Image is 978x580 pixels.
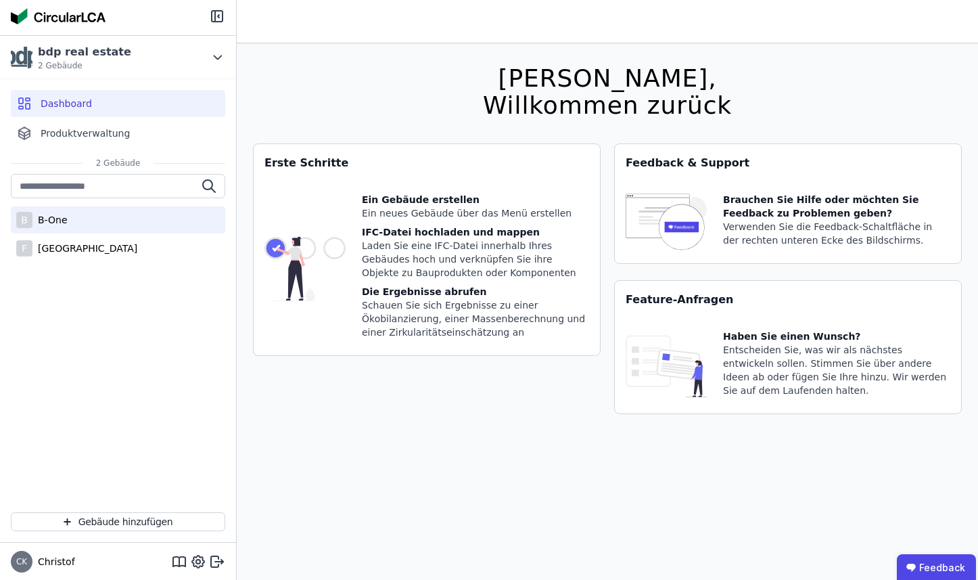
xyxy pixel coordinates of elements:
div: Schauen Sie sich Ergebnisse zu einer Ökobilanzierung, einer Massenberechnung und einer Zirkularit... [362,298,589,339]
span: 2 Gebäude [38,60,131,71]
div: Verwenden Sie die Feedback-Schaltfläche in der rechten unteren Ecke des Bildschirms. [723,220,950,247]
div: Willkommen zurück [483,92,732,119]
img: feedback-icon-HCTs5lye.svg [626,193,707,252]
div: bdp real estate [38,44,131,60]
div: [PERSON_NAME], [483,65,732,92]
div: Ein neues Gebäude über das Menü erstellen [362,206,589,220]
div: Ein Gebäude erstellen [362,193,589,206]
div: B-One [32,213,68,227]
span: Christof [32,555,75,568]
span: CK [16,558,27,566]
span: Dashboard [41,97,92,110]
div: Brauchen Sie Hilfe oder möchten Sie Feedback zu Problemen geben? [723,193,950,220]
span: Produktverwaltung [41,127,130,140]
img: bdp real estate [11,47,32,68]
div: Laden Sie eine IFC-Datei innerhalb Ihres Gebäudes hoch und verknüpfen Sie ihre Objekte zu Bauprod... [362,239,589,280]
div: Die Ergebnisse abrufen [362,285,589,298]
div: F [16,240,32,256]
div: Entscheiden Sie, was wir als nächstes entwickeln sollen. Stimmen Sie über andere Ideen ab oder fü... [723,343,950,397]
div: [GEOGRAPHIC_DATA] [32,242,137,255]
button: Gebäude hinzufügen [11,512,225,531]
div: Haben Sie einen Wunsch? [723,330,950,343]
div: IFC-Datei hochladen und mappen [362,225,589,239]
span: 2 Gebäude [83,158,154,169]
img: feature_request_tile-UiXE1qGU.svg [626,330,707,403]
div: Feature-Anfragen [615,281,961,319]
img: Concular [11,8,106,24]
div: Erste Schritte [254,144,600,182]
div: B [16,212,32,228]
img: getting_started_tile-DrF_GRSv.svg [264,193,346,344]
div: Feedback & Support [615,144,961,182]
